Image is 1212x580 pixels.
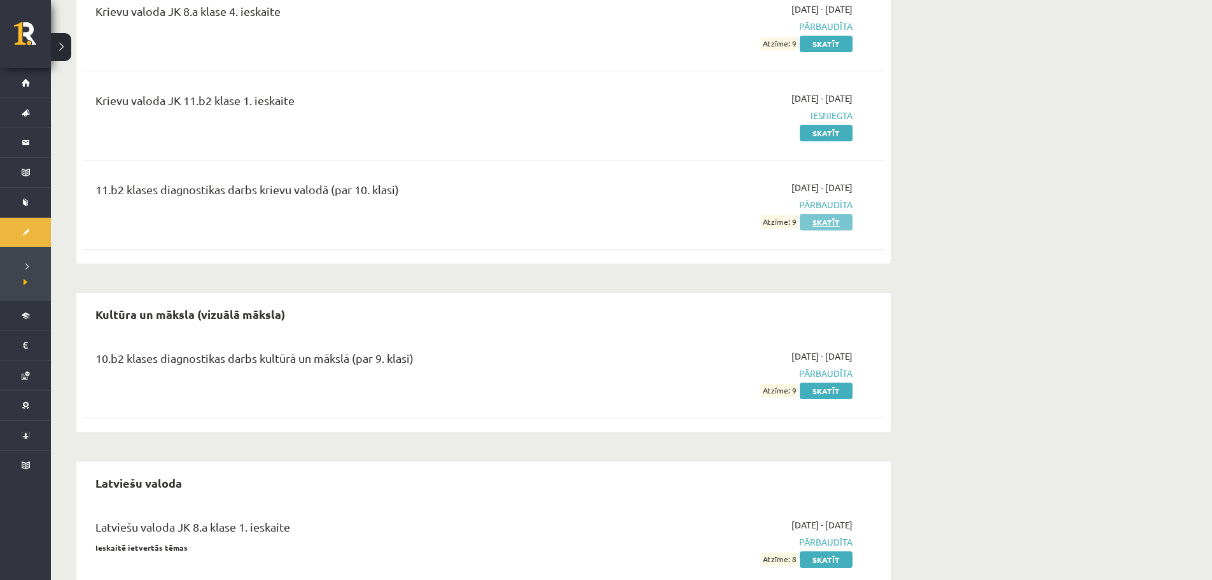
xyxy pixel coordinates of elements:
[613,535,853,549] span: Pārbaudīta
[613,109,853,122] span: Iesniegta
[800,551,853,568] a: Skatīt
[791,181,853,194] span: [DATE] - [DATE]
[613,198,853,211] span: Pārbaudīta
[761,553,798,566] span: Atzīme: 8
[14,22,51,54] a: Rīgas 1. Tālmācības vidusskola
[613,20,853,33] span: Pārbaudīta
[95,3,594,26] div: Krievu valoda JK 8.a klase 4. ieskaite
[613,367,853,380] span: Pārbaudīta
[791,3,853,16] span: [DATE] - [DATE]
[791,92,853,105] span: [DATE] - [DATE]
[95,181,594,204] div: 11.b2 klases diagnostikas darbs krievu valodā (par 10. klasi)
[761,384,798,397] span: Atzīme: 9
[83,299,298,329] h2: Kultūra un māksla (vizuālā māksla)
[95,542,188,553] strong: Ieskaitē ietvertās tēmas
[95,350,594,373] div: 10.b2 klases diagnostikas darbs kultūrā un mākslā (par 9. klasi)
[95,518,594,542] div: Latviešu valoda JK 8.a klase 1. ieskaite
[791,518,853,532] span: [DATE] - [DATE]
[791,350,853,363] span: [DATE] - [DATE]
[95,92,594,115] div: Krievu valoda JK 11.b2 klase 1. ieskaite
[761,37,798,50] span: Atzīme: 9
[800,125,853,141] a: Skatīt
[761,215,798,229] span: Atzīme: 9
[800,214,853,230] a: Skatīt
[83,468,195,498] h2: Latviešu valoda
[800,383,853,399] a: Skatīt
[800,36,853,52] a: Skatīt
